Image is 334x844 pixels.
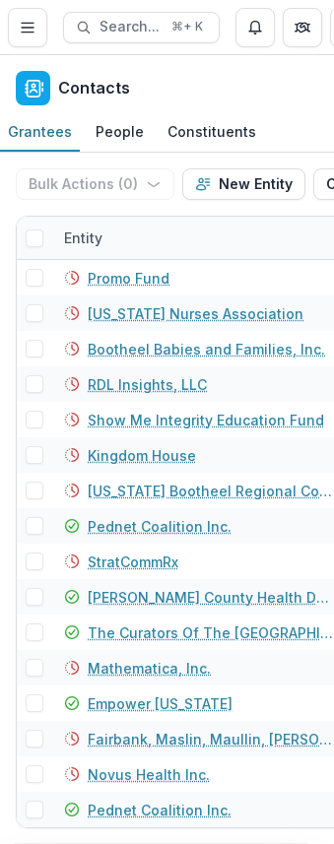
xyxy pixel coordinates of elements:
button: Search... [63,12,220,43]
a: Novus Health Inc. [88,764,210,785]
a: Empower [US_STATE] [88,693,233,714]
a: [US_STATE] Nurses Association [88,303,303,324]
a: Pednet Coalition Inc. [88,516,232,537]
h2: Contacts [58,79,130,97]
button: Partners [283,8,322,47]
a: Pednet Coalition Inc. [88,800,232,820]
button: Toggle Menu [8,8,47,47]
a: Constituents [160,113,264,152]
button: Notifications [235,8,275,47]
button: New Entity [182,168,305,200]
div: ⌘ + K [167,16,207,37]
div: Constituents [160,117,264,146]
div: Entity [52,227,114,248]
a: StratCommRx [88,552,178,572]
a: RDL Insights, LLC [88,374,207,395]
a: People [88,113,152,152]
a: Show Me Integrity Education Fund [88,410,324,430]
div: People [88,117,152,146]
a: Bootheel Babies and Families, Inc. [88,339,325,359]
span: Search... [100,19,160,35]
a: Kingdom House [88,445,196,466]
a: Promo Fund [88,268,169,289]
button: Bulk Actions (0) [16,168,174,200]
a: Mathematica, Inc. [88,658,211,679]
